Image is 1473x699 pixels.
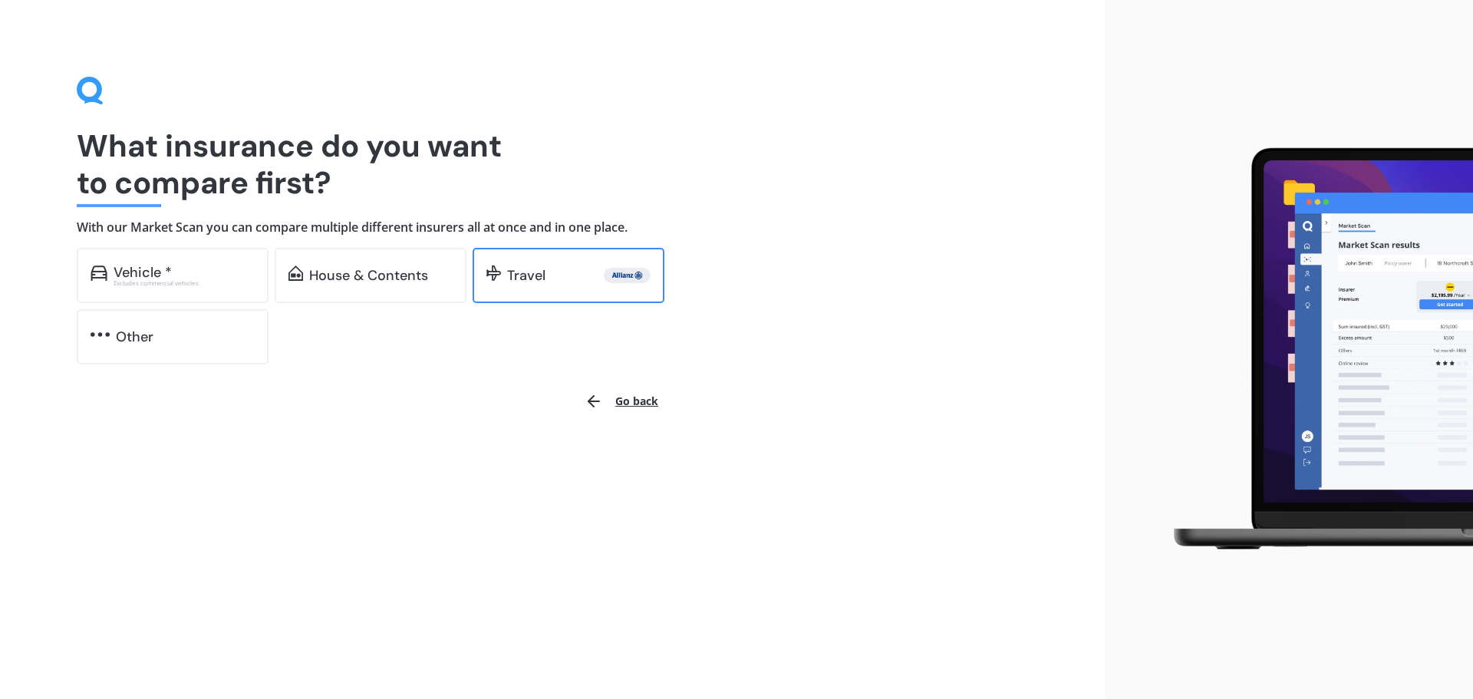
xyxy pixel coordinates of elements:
img: laptop.webp [1152,139,1473,561]
div: House & Contents [309,268,428,283]
img: car.f15378c7a67c060ca3f3.svg [91,265,107,281]
div: Other [116,329,153,345]
div: Vehicle * [114,265,172,280]
img: home-and-contents.b802091223b8502ef2dd.svg [288,265,303,281]
img: travel.bdda8d6aa9c3f12c5fe2.svg [486,265,501,281]
div: Excludes commercial vehicles [114,280,255,286]
button: Go back [575,383,667,420]
h1: What insurance do you want to compare first? [77,127,1028,201]
div: Travel [507,268,545,283]
h4: With our Market Scan you can compare multiple different insurers all at once and in one place. [77,219,1028,236]
img: Allianz.webp [607,268,648,283]
img: other.81dba5aafe580aa69f38.svg [91,327,110,342]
